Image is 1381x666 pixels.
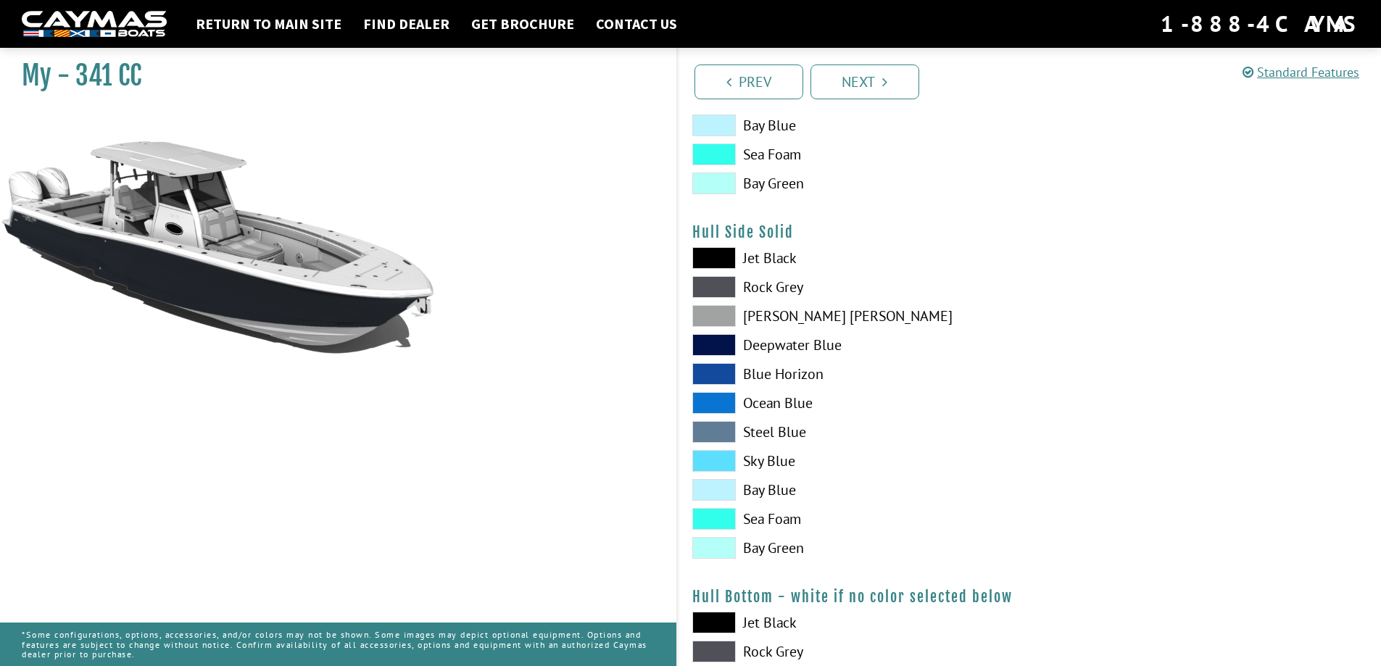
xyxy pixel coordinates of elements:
[692,392,1015,414] label: Ocean Blue
[692,143,1015,165] label: Sea Foam
[692,223,1367,241] h4: Hull Side Solid
[692,612,1015,633] label: Jet Black
[692,641,1015,662] label: Rock Grey
[692,450,1015,472] label: Sky Blue
[692,588,1367,606] h4: Hull Bottom - white if no color selected below
[692,247,1015,269] label: Jet Black
[692,115,1015,136] label: Bay Blue
[22,11,167,38] img: white-logo-c9c8dbefe5ff5ceceb0f0178aa75bf4bb51f6bca0971e226c86eb53dfe498488.png
[188,14,349,33] a: Return to main site
[694,64,803,99] a: Prev
[1243,64,1359,80] a: Standard Features
[692,479,1015,501] label: Bay Blue
[692,537,1015,559] label: Bay Green
[692,421,1015,443] label: Steel Blue
[692,305,1015,327] label: [PERSON_NAME] [PERSON_NAME]
[692,334,1015,356] label: Deepwater Blue
[810,64,919,99] a: Next
[589,14,684,33] a: Contact Us
[692,276,1015,298] label: Rock Grey
[1161,8,1359,40] div: 1-888-4CAYMAS
[692,363,1015,385] label: Blue Horizon
[692,508,1015,530] label: Sea Foam
[464,14,581,33] a: Get Brochure
[22,59,640,92] h1: My - 341 CC
[692,172,1015,194] label: Bay Green
[356,14,457,33] a: Find Dealer
[22,623,655,666] p: *Some configurations, options, accessories, and/or colors may not be shown. Some images may depic...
